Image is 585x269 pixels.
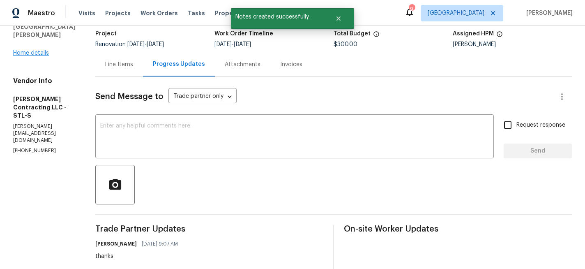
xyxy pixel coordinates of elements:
[13,123,76,144] p: [PERSON_NAME][EMAIL_ADDRESS][DOMAIN_NAME]
[140,9,178,17] span: Work Orders
[188,10,205,16] span: Tasks
[147,42,164,47] span: [DATE]
[13,50,49,56] a: Home details
[105,9,131,17] span: Projects
[95,31,117,37] h5: Project
[214,31,273,37] h5: Work Order Timeline
[214,42,251,47] span: -
[28,9,55,17] span: Maestro
[95,240,137,248] h6: [PERSON_NAME]
[13,77,76,85] h4: Vendor Info
[95,225,323,233] span: Trade Partner Updates
[127,42,145,47] span: [DATE]
[13,23,76,39] h5: [GEOGRAPHIC_DATA][PERSON_NAME]
[325,10,352,27] button: Close
[215,9,247,17] span: Properties
[453,42,572,47] div: [PERSON_NAME]
[334,42,357,47] span: $300.00
[225,60,260,69] div: Attachments
[214,42,232,47] span: [DATE]
[523,9,573,17] span: [PERSON_NAME]
[453,31,494,37] h5: Assigned HPM
[153,60,205,68] div: Progress Updates
[334,31,371,37] h5: Total Budget
[95,93,164,101] span: Send Message to
[127,42,164,47] span: -
[496,31,503,42] span: The hpm assigned to this work order.
[95,42,164,47] span: Renovation
[344,225,572,233] span: On-site Worker Updates
[105,60,133,69] div: Line Items
[234,42,251,47] span: [DATE]
[409,5,415,13] div: 9
[516,121,565,130] span: Request response
[142,240,178,248] span: [DATE] 9:07 AM
[95,252,183,260] div: thanks
[13,95,76,120] h5: [PERSON_NAME] Contracting LLC - STL-S
[428,9,484,17] span: [GEOGRAPHIC_DATA]
[78,9,95,17] span: Visits
[373,31,380,42] span: The total cost of line items that have been proposed by Opendoor. This sum includes line items th...
[280,60,302,69] div: Invoices
[168,90,237,104] div: Trade partner only
[13,147,76,154] p: [PHONE_NUMBER]
[231,8,325,26] span: Notes created successfully.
